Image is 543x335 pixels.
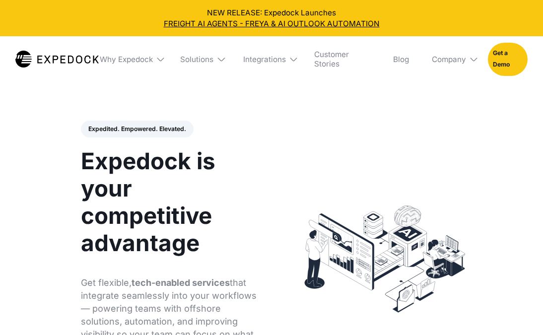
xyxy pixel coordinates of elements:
[7,7,535,29] div: NEW RELEASE: Expedock Launches
[424,36,480,82] div: Company
[243,55,286,64] div: Integrations
[81,147,260,257] h1: Expedock is your competitive advantage
[92,36,165,82] div: Why Expedock
[180,55,213,64] div: Solutions
[432,55,466,64] div: Company
[307,36,378,82] a: Customer Stories
[173,36,228,82] div: Solutions
[7,18,535,29] a: FREIGHT AI AGENTS - FREYA & AI OUTLOOK AUTOMATION
[100,55,153,64] div: Why Expedock
[488,43,528,76] a: Get a Demo
[132,277,230,288] strong: tech-enabled services
[235,36,299,82] div: Integrations
[386,36,417,82] a: Blog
